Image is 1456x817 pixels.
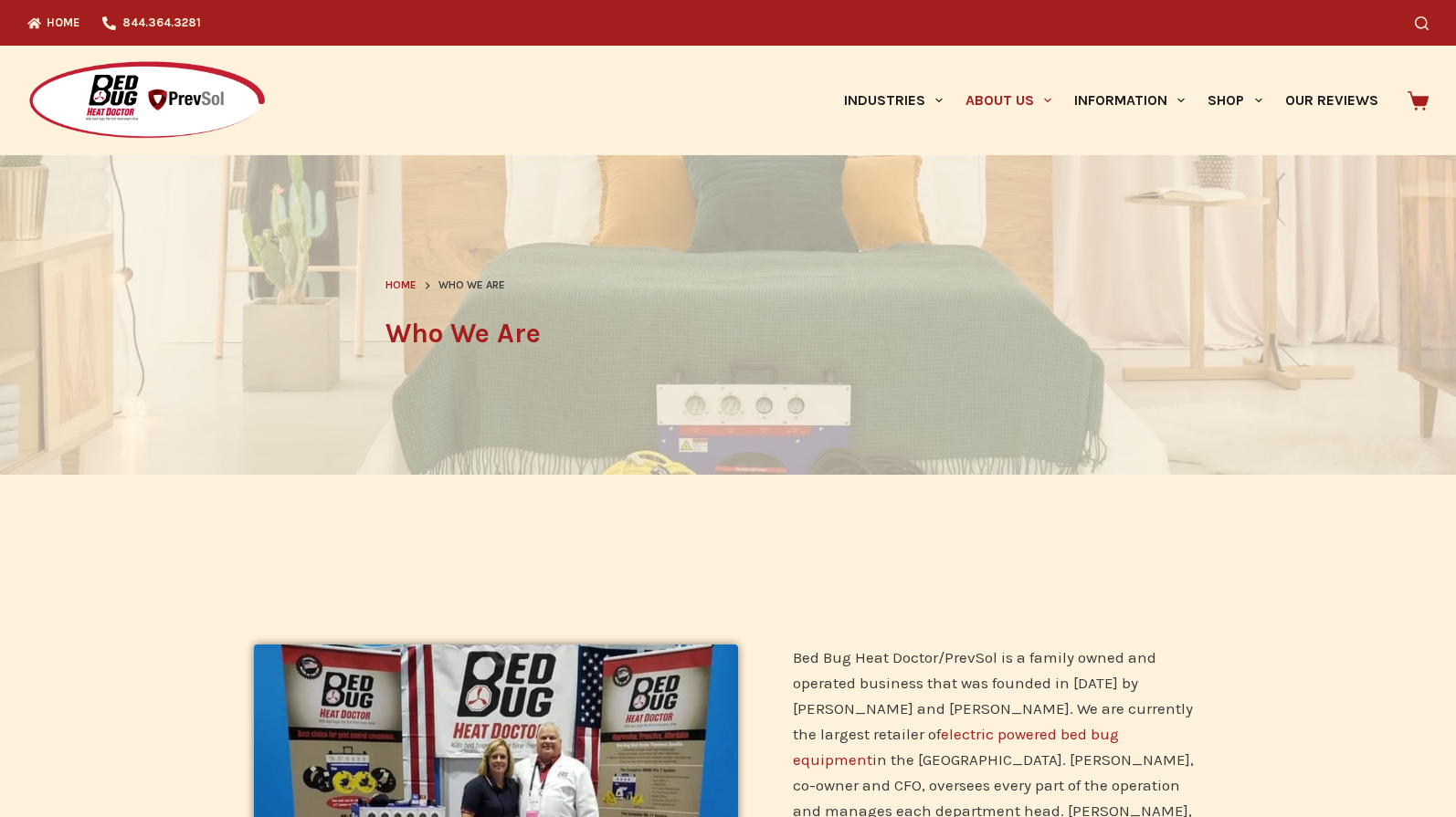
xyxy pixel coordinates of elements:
[1415,16,1429,30] button: Search
[385,313,1071,354] h1: Who We Are
[832,46,954,155] a: Industries
[793,725,1119,769] a: electric powered bed bug equipment
[1063,46,1197,155] a: Information
[1197,46,1273,155] a: Shop
[438,277,505,295] span: Who We Are
[832,46,1389,155] nav: Primary
[385,278,417,291] span: Home
[27,60,267,141] img: Prevsol/Bed Bug Heat Doctor
[385,277,417,295] a: Home
[1273,46,1389,155] a: Our Reviews
[954,46,1062,155] a: About Us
